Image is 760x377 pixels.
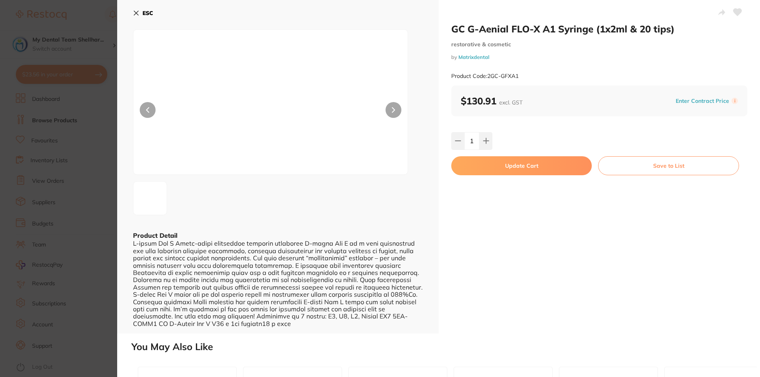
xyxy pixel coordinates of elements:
button: Save to List [598,156,739,175]
a: Matrixdental [458,54,489,60]
b: ESC [142,9,153,17]
div: L-ipsum Dol S Ametc-adipi elitseddoe temporin utlaboree D-magna Ali E ad m veni quisnostrud exe u... [133,240,423,327]
small: Product Code: 2GC-GFXA1 [451,73,519,80]
b: Product Detail [133,231,177,239]
img: cGc [188,49,353,174]
label: i [731,98,738,104]
span: excl. GST [499,99,522,106]
img: cGc [136,195,142,201]
b: $130.91 [461,95,522,107]
button: ESC [133,6,153,20]
small: by [451,54,747,60]
h2: You May Also Like [131,341,757,352]
h2: GC G-Aenial FLO-X A1 Syringe (1x2ml & 20 tips) [451,23,747,35]
button: Enter Contract Price [673,97,731,105]
button: Update Cart [451,156,592,175]
small: restorative & cosmetic [451,41,747,48]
